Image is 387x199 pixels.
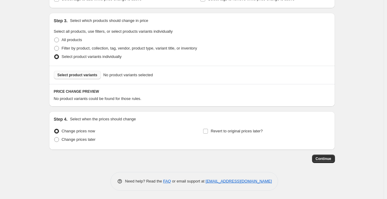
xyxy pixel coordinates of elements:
button: Continue [312,155,335,163]
span: No product variants could be found for those rules. [54,96,141,101]
a: [EMAIL_ADDRESS][DOMAIN_NAME] [206,179,272,183]
span: Select all products, use filters, or select products variants individually [54,29,173,34]
button: Select product variants [54,71,101,79]
span: Filter by product, collection, tag, vendor, product type, variant title, or inventory [62,46,197,50]
span: All products [62,38,82,42]
span: Change prices later [62,137,96,142]
span: Continue [316,156,331,161]
span: No product variants selected [103,72,153,78]
span: Select product variants individually [62,54,122,59]
span: Change prices now [62,129,95,133]
span: Need help? Read the [125,179,163,183]
span: Revert to original prices later? [211,129,263,133]
h2: Step 3. [54,18,68,24]
h2: Step 4. [54,116,68,122]
h6: PRICE CHANGE PREVIEW [54,89,330,94]
span: Select product variants [57,73,98,77]
p: Select when the prices should change [70,116,136,122]
span: or email support at [171,179,206,183]
p: Select which products should change in price [70,18,148,24]
a: FAQ [163,179,171,183]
